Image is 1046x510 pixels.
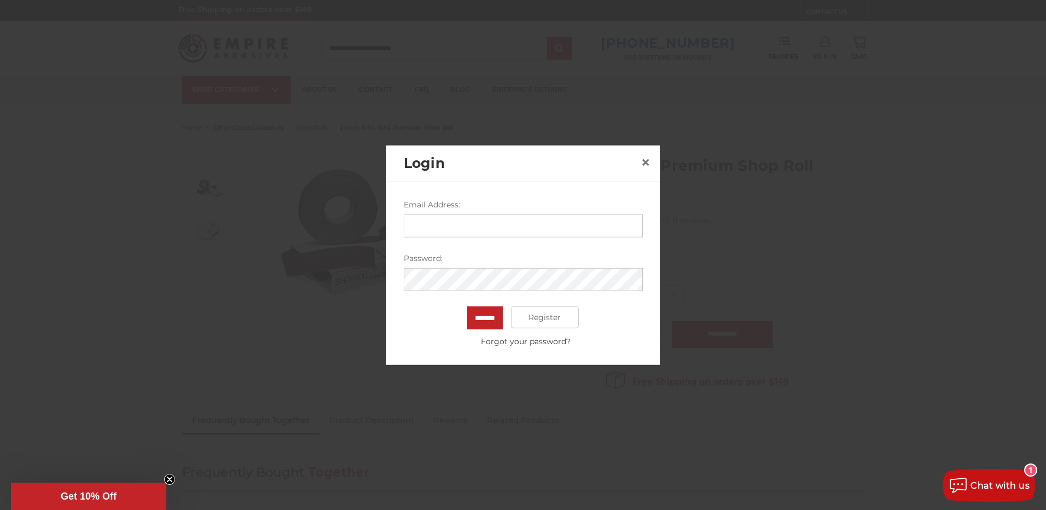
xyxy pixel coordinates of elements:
a: Forgot your password? [409,336,642,347]
span: Chat with us [971,480,1030,491]
button: Close teaser [164,474,175,485]
div: Get 10% OffClose teaser [11,483,166,510]
label: Password: [404,253,643,264]
a: Register [511,306,579,328]
div: 1 [1025,465,1036,476]
button: Chat with us [943,469,1035,502]
span: Get 10% Off [61,491,117,502]
label: Email Address: [404,199,643,211]
h2: Login [404,153,637,174]
span: × [641,151,650,172]
a: Close [637,153,654,171]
